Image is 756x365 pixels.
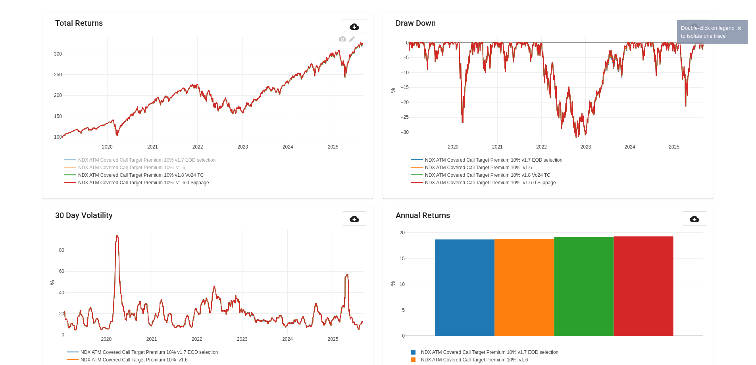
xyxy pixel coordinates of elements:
mat-card-title: 30 Day Volatility [55,211,113,219]
button: × [735,24,744,32]
mat-icon: cloud_download [350,22,359,31]
mat-icon: cloud_download [350,214,359,224]
mat-card-title: Total Returns [55,19,103,27]
mat-card-title: Annual Returns [396,211,450,219]
span: Double-click on legend to isolate one trace [681,25,735,39]
mat-card-title: Draw Down [396,19,436,27]
mat-icon: cloud_download [690,214,699,224]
